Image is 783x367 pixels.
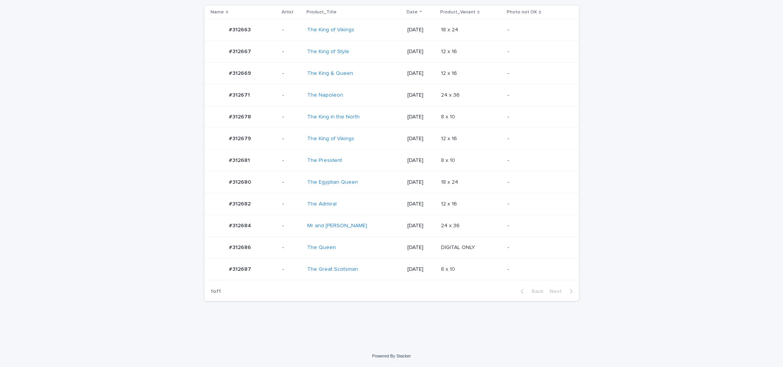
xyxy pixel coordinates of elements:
[507,157,566,164] p: -
[407,157,435,164] p: [DATE]
[441,25,460,33] p: 18 x 24
[211,8,224,16] p: Name
[229,156,251,164] p: #312681
[514,288,546,295] button: Back
[307,92,343,99] a: The Napoleon
[507,244,566,251] p: -
[407,223,435,229] p: [DATE]
[282,49,301,55] p: -
[282,244,301,251] p: -
[229,243,253,251] p: #312686
[204,106,579,128] tr: #312678#312678 -The King in the North [DATE]8 x 108 x 10 -
[204,41,579,63] tr: #312667#312667 -The King of Style [DATE]12 x 1612 x 16 -
[507,201,566,207] p: -
[507,136,566,142] p: -
[204,19,579,41] tr: #312663#312663 -The King of Vikings [DATE]18 x 2418 x 24 -
[527,289,543,294] span: Back
[229,134,253,142] p: #312679
[282,27,301,33] p: -
[407,136,435,142] p: [DATE]
[407,114,435,120] p: [DATE]
[441,112,457,120] p: 8 x 10
[307,70,353,77] a: The King & Queen
[204,193,579,215] tr: #312682#312682 -The Admiral [DATE]12 x 1612 x 16 -
[307,114,360,120] a: The King in the North
[507,114,566,120] p: -
[282,266,301,273] p: -
[204,259,579,280] tr: #312687#312687 -The Great Scotsman [DATE]8 x 108 x 10 -
[507,70,566,77] p: -
[229,112,253,120] p: #312678
[407,27,435,33] p: [DATE]
[204,282,227,301] p: 1 of 1
[307,49,349,55] a: The King of Style
[204,237,579,259] tr: #312686#312686 -The Queen [DATE]DIGITAL ONLYDIGITAL ONLY -
[307,136,354,142] a: The King of Vikings
[507,179,566,186] p: -
[407,49,435,55] p: [DATE]
[441,243,477,251] p: DIGITAL ONLY
[282,114,301,120] p: -
[507,8,537,16] p: Photo not OK
[441,265,457,273] p: 8 x 10
[282,201,301,207] p: -
[307,266,358,273] a: The Great Scotsman
[307,179,358,186] a: The Egyptian Queen
[229,91,251,99] p: #312671
[407,92,435,99] p: [DATE]
[507,92,566,99] p: -
[229,25,252,33] p: #312663
[204,84,579,106] tr: #312671#312671 -The Napoleon [DATE]24 x 3624 x 36 -
[204,128,579,150] tr: #312679#312679 -The King of Vikings [DATE]12 x 1612 x 16 -
[440,8,475,16] p: Product_Variant
[282,136,301,142] p: -
[307,157,342,164] a: The President
[407,244,435,251] p: [DATE]
[282,70,301,77] p: -
[372,354,411,358] a: Powered By Stacker
[229,265,253,273] p: #312687
[229,69,253,77] p: #312669
[282,223,301,229] p: -
[441,47,459,55] p: 12 x 16
[407,8,418,16] p: Date
[441,156,457,164] p: 8 x 10
[229,178,253,186] p: #312680
[507,223,566,229] p: -
[407,70,435,77] p: [DATE]
[204,215,579,237] tr: #312684#312684 -Mr and [PERSON_NAME] [DATE]24 x 3624 x 36 -
[441,221,461,229] p: 24 x 36
[282,8,293,16] p: Artist
[441,178,460,186] p: 18 x 24
[507,49,566,55] p: -
[407,201,435,207] p: [DATE]
[441,91,461,99] p: 24 x 36
[307,27,354,33] a: The King of Vikings
[306,8,337,16] p: Product_Title
[507,266,566,273] p: -
[441,134,459,142] p: 12 x 16
[282,92,301,99] p: -
[229,47,253,55] p: #312667
[546,288,579,295] button: Next
[282,179,301,186] p: -
[307,201,337,207] a: The Admiral
[441,199,459,207] p: 12 x 16
[550,289,566,294] span: Next
[204,150,579,171] tr: #312681#312681 -The President [DATE]8 x 108 x 10 -
[307,223,367,229] a: Mr and [PERSON_NAME]
[507,27,566,33] p: -
[307,244,336,251] a: The Queen
[282,157,301,164] p: -
[407,266,435,273] p: [DATE]
[204,63,579,84] tr: #312669#312669 -The King & Queen [DATE]12 x 1612 x 16 -
[441,69,459,77] p: 12 x 16
[407,179,435,186] p: [DATE]
[204,171,579,193] tr: #312680#312680 -The Egyptian Queen [DATE]18 x 2418 x 24 -
[229,221,253,229] p: #312684
[229,199,252,207] p: #312682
